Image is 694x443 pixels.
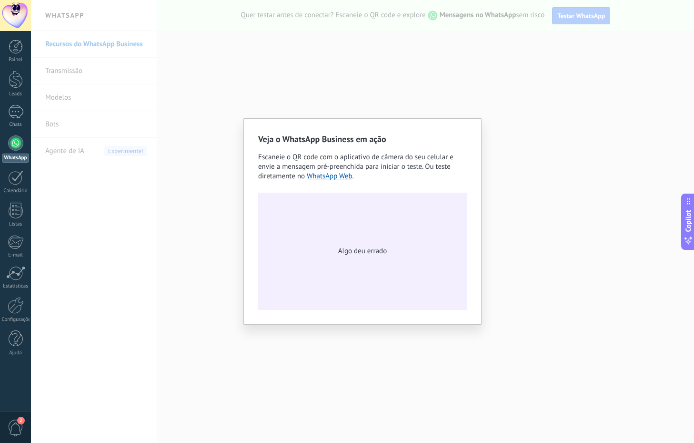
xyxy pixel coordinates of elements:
[2,350,30,356] div: Ajuda
[258,153,453,181] span: Escaneie o QR code com o aplicativo de câmera do seu celular e envie a mensagem pré-preenchida pa...
[684,210,693,232] span: Copilot
[2,221,30,227] div: Listas
[2,283,30,289] div: Estatísticas
[338,247,387,256] span: Algo deu errado
[258,133,467,145] h2: Veja o WhatsApp Business em ação
[2,252,30,258] div: E-mail
[2,57,30,63] div: Painel
[2,91,30,97] div: Leads
[2,122,30,128] div: Chats
[2,154,29,163] div: WhatsApp
[2,317,30,323] div: Configurações
[307,172,352,181] a: WhatsApp Web
[17,417,25,424] span: 2
[258,153,467,181] div: .
[2,188,30,194] div: Calendário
